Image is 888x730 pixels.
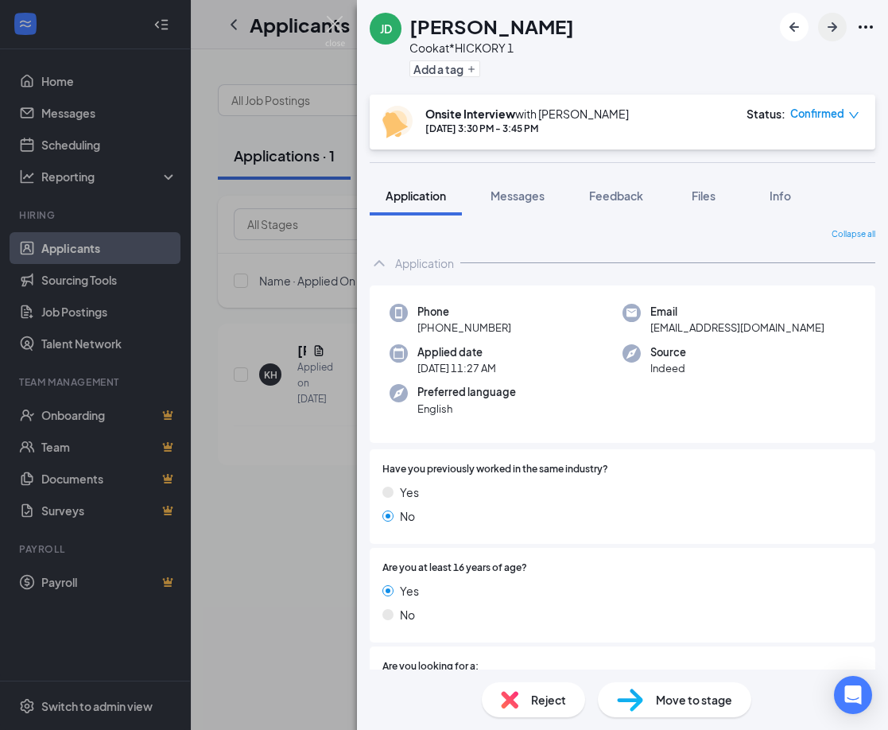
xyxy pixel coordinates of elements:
span: [EMAIL_ADDRESS][DOMAIN_NAME] [650,320,824,336]
span: Phone [417,304,511,320]
span: Feedback [589,188,643,203]
span: Reject [531,691,566,709]
div: [DATE] 3:30 PM - 3:45 PM [425,122,629,135]
span: No [400,606,415,623]
span: Source [650,344,686,360]
button: PlusAdd a tag [409,60,480,77]
h1: [PERSON_NAME] [409,13,574,40]
div: Cook at *HICKORY 1 [409,40,574,56]
svg: ArrowRight [823,17,842,37]
svg: Ellipses [856,17,875,37]
div: Open Intercom Messenger [834,676,872,714]
button: ArrowLeftNew [780,13,809,41]
svg: ChevronUp [370,254,389,273]
span: Info [770,188,791,203]
span: Indeed [650,360,686,376]
span: Yes [400,582,419,600]
span: Messages [491,188,545,203]
svg: Plus [467,64,476,74]
span: [PHONE_NUMBER] [417,320,511,336]
span: Collapse all [832,228,875,241]
div: Application [395,255,454,271]
button: ArrowRight [818,13,847,41]
span: Are you looking for a: [382,659,479,674]
span: Email [650,304,824,320]
span: down [848,110,859,121]
svg: ArrowLeftNew [785,17,804,37]
span: Preferred language [417,384,516,400]
span: Confirmed [790,106,844,122]
div: Status : [746,106,785,122]
span: Yes [400,483,419,501]
span: English [417,401,516,417]
span: Applied date [417,344,496,360]
div: with [PERSON_NAME] [425,106,629,122]
span: Move to stage [656,691,732,709]
span: Have you previously worked in the same industry? [382,462,608,477]
b: Onsite Interview [425,107,515,121]
div: JD [380,21,392,37]
span: Are you at least 16 years of age? [382,561,527,576]
span: Files [692,188,715,203]
span: Application [386,188,446,203]
span: [DATE] 11:27 AM [417,360,496,376]
span: No [400,507,415,525]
